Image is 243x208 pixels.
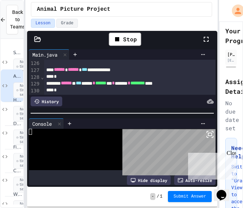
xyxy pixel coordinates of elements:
h2: Assignment Details [225,77,237,96]
button: Submit Answer [168,191,212,202]
div: 127 [29,67,40,74]
span: / [157,194,159,199]
div: No due date set [225,99,237,132]
div: Console [29,120,55,127]
div: Stop [109,33,141,46]
span: - [150,193,155,200]
span: House Drawing Classwork [13,97,22,103]
div: Main.java [29,49,70,60]
iframe: chat widget [185,150,236,180]
span: No time set [13,82,34,98]
div: 128 [29,74,40,81]
div: Chat with us now!Close [3,3,48,44]
div: 129 [29,81,40,88]
span: No time set [13,59,34,75]
button: Lesson [31,19,55,28]
div: [EMAIL_ADDRESS][DOMAIN_NAME] [227,58,235,63]
div: [PERSON_NAME] [227,51,235,57]
span: No time set [13,130,34,145]
span: Fitness FRQ [13,144,22,150]
div: 131 [29,94,40,101]
span: Drawing Objects in Java - HW Playposit Code [13,121,22,127]
span: Submit Answer [173,194,206,199]
button: Grade [56,19,78,28]
iframe: chat widget [214,180,236,201]
span: Writing Methods [13,192,22,198]
span: Back to Teams [10,9,25,31]
button: Back to Teams [6,5,18,34]
span: Conditionals Classwork [13,168,22,174]
span: Animal Picture Project [13,74,22,80]
div: Hide display [127,175,171,185]
div: 130 [29,88,40,94]
span: Fold line [40,74,44,80]
div: Main.java [29,51,61,58]
span: String Methods Examples [13,50,22,56]
div: 126 [29,60,40,67]
span: 1 [160,194,162,199]
div: History [31,97,62,106]
span: No time set [13,153,34,169]
h2: Your Progress [225,26,237,45]
div: Console [29,118,64,129]
span: Animal Picture Project [37,5,110,14]
div: Auto-resize [174,175,216,185]
span: No time set [13,177,34,193]
span: No time set [13,106,34,122]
